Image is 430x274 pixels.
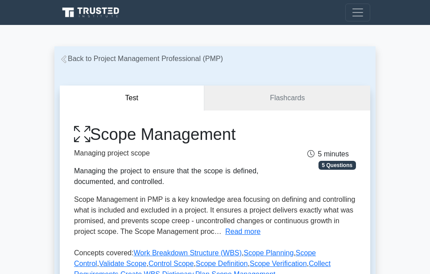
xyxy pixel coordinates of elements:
a: Work Breakdown Structure (WBS) [133,249,241,257]
a: Scope Definition [196,260,248,267]
span: 5 Questions [318,161,356,170]
div: Managing the project to ensure that the scope is defined, documented, and controlled. [74,166,258,187]
button: Read more [225,226,260,237]
span: Scope Management in PMP is a key knowledge area focusing on defining and controlling what is incl... [74,196,355,235]
a: Scope Control [74,249,316,267]
a: Validate Scope [99,260,146,267]
button: Toggle navigation [345,4,370,21]
p: Managing project scope [74,148,258,159]
a: Back to Project Management Professional (PMP) [60,55,223,62]
a: Scope Planning [244,249,294,257]
span: 5 minutes [307,150,349,158]
a: Control Scope [149,260,194,267]
a: Flashcards [204,86,370,111]
button: Test [60,86,204,111]
h1: Scope Management [74,125,258,144]
a: Scope Verification [250,260,307,267]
